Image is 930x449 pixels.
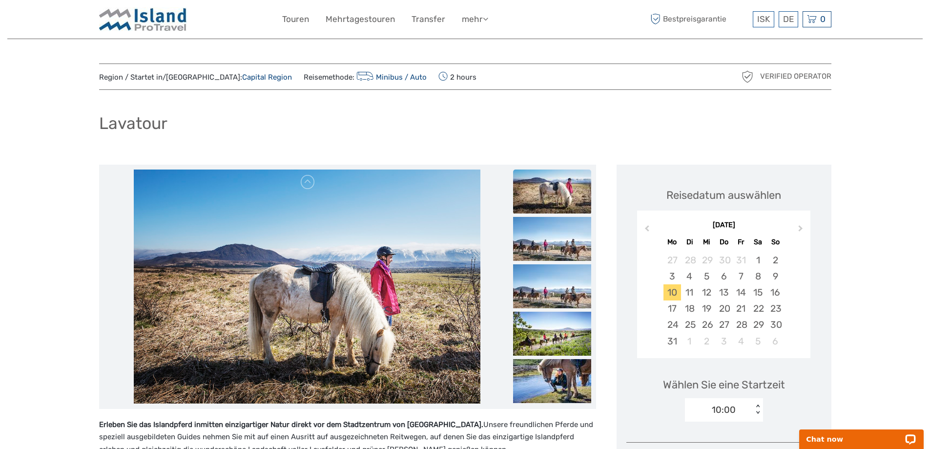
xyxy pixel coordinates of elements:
div: Choose Montag, 31. August 2026 [663,333,681,349]
div: Choose Freitag, 21. August 2026 [732,300,749,317]
div: Choose Montag, 24. August 2026 [663,317,681,333]
div: Choose Montag, 3. August 2026 [663,268,681,284]
div: Choose Freitag, 7. August 2026 [732,268,749,284]
div: Choose Samstag, 1. August 2026 [749,252,766,268]
div: Choose Dienstag, 18. August 2026 [681,300,698,317]
div: Di [681,235,698,249]
strong: Erleben Sie das Islandpferd inmitten einzigartiger Natur direkt vor dem Stadtzentrum von [GEOGRAP... [99,420,483,429]
span: Reisemethode: [304,70,427,84]
div: Choose Dienstag, 28. Juli 2026 [681,252,698,268]
a: Capital Region [242,73,292,82]
div: 10:00 [712,404,736,416]
img: 4d847cf282c2415bb21f7d9a3cca17bd_slider_thumbnail.jpg [513,170,591,214]
span: Region / Startet in/[GEOGRAPHIC_DATA]: [99,72,292,83]
div: Choose Mittwoch, 2. September 2026 [698,333,715,349]
div: Choose Mittwoch, 5. August 2026 [698,268,715,284]
div: Sa [749,235,766,249]
span: Verified Operator [760,71,831,82]
h1: Lavatour [99,113,167,133]
div: Choose Sonntag, 23. August 2026 [766,300,784,317]
div: Choose Freitag, 4. September 2026 [732,333,749,349]
div: Choose Montag, 10. August 2026 [663,284,681,300]
img: 4d847cf282c2415bb21f7d9a3cca17bd_main_slider.jpg [134,170,480,404]
div: Choose Sonntag, 30. August 2026 [766,317,784,333]
div: Choose Sonntag, 9. August 2026 [766,268,784,284]
img: c785db72cb354a3c98deba6e1d2bc21d_slider_thumbnail.jpg [513,359,591,403]
div: Choose Freitag, 28. August 2026 [732,317,749,333]
div: Choose Dienstag, 1. September 2026 [681,333,698,349]
img: verified_operator_grey_128.png [740,69,755,85]
div: Choose Donnerstag, 6. August 2026 [715,268,732,284]
div: Choose Sonntag, 6. September 2026 [766,333,784,349]
div: Choose Samstag, 15. August 2026 [749,284,766,300]
span: 0 [819,14,827,24]
div: Choose Sonntag, 16. August 2026 [766,284,784,300]
a: Minibus / Auto [354,73,427,82]
a: mehr [462,12,488,26]
button: Previous Month [638,223,654,238]
iframe: LiveChat chat widget [793,418,930,449]
div: Choose Samstag, 22. August 2026 [749,300,766,317]
button: Next Month [794,223,809,238]
img: d4d99d4a0fac4cc98db1c3469401fa23_slider_thumbnail.jpg [513,312,591,356]
div: [DATE] [637,220,810,231]
a: Mehrtagestouren [326,12,395,26]
div: Choose Mittwoch, 19. August 2026 [698,300,715,317]
div: Choose Freitag, 31. Juli 2026 [732,252,749,268]
div: Choose Montag, 27. Juli 2026 [663,252,681,268]
span: 2 hours [438,70,476,84]
div: Choose Mittwoch, 26. August 2026 [698,317,715,333]
div: Choose Dienstag, 11. August 2026 [681,284,698,300]
div: Choose Donnerstag, 3. September 2026 [715,333,732,349]
div: Choose Freitag, 14. August 2026 [732,284,749,300]
a: Transfer [412,12,445,26]
span: Bestpreisgarantie [648,11,750,27]
div: Choose Donnerstag, 13. August 2026 [715,284,732,300]
div: Choose Mittwoch, 29. Juli 2026 [698,252,715,268]
a: Touren [282,12,309,26]
div: Do [715,235,732,249]
div: Reisedatum auswählen [666,188,781,203]
div: Choose Sonntag, 2. August 2026 [766,252,784,268]
div: Choose Samstag, 29. August 2026 [749,317,766,333]
span: Wählen Sie eine Startzeit [663,377,785,392]
div: Choose Donnerstag, 30. Juli 2026 [715,252,732,268]
div: Choose Donnerstag, 20. August 2026 [715,300,732,317]
div: DE [779,11,798,27]
img: 552a97cbad6a4740aa68310d8ba59718_slider_thumbnail.jpg [513,264,591,308]
div: Choose Dienstag, 25. August 2026 [681,317,698,333]
div: Choose Dienstag, 4. August 2026 [681,268,698,284]
div: month 2026-08 [640,252,807,349]
div: Mi [698,235,715,249]
img: Iceland ProTravel [99,7,187,31]
div: Mo [663,235,681,249]
div: So [766,235,784,249]
div: < > [753,405,762,415]
div: Choose Montag, 17. August 2026 [663,300,681,317]
span: ISK [757,14,770,24]
img: 92348c4d3a6d4f45b96e9e9d674735ed_slider_thumbnail.jpg [513,217,591,261]
div: Choose Donnerstag, 27. August 2026 [715,317,732,333]
div: Choose Samstag, 8. August 2026 [749,268,766,284]
div: Choose Samstag, 5. September 2026 [749,333,766,349]
div: Fr [732,235,749,249]
div: Choose Mittwoch, 12. August 2026 [698,284,715,300]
